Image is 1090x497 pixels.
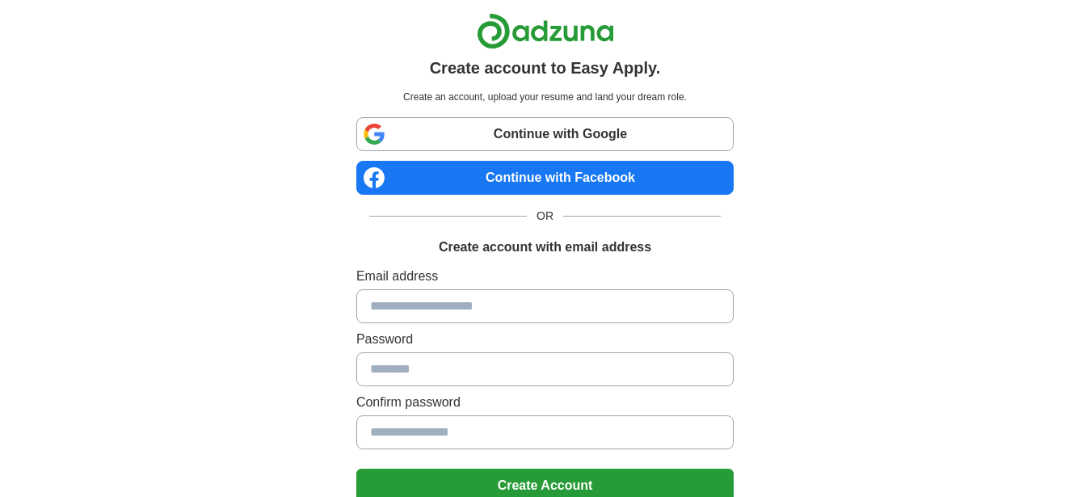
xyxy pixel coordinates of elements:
p: Create an account, upload your resume and land your dream role. [360,90,730,104]
h1: Create account with email address [439,238,651,257]
img: Adzuna logo [477,13,614,49]
label: Confirm password [356,393,734,412]
label: Password [356,330,734,349]
a: Continue with Facebook [356,161,734,195]
span: OR [527,208,563,225]
h1: Create account to Easy Apply. [430,56,661,80]
label: Email address [356,267,734,286]
a: Continue with Google [356,117,734,151]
